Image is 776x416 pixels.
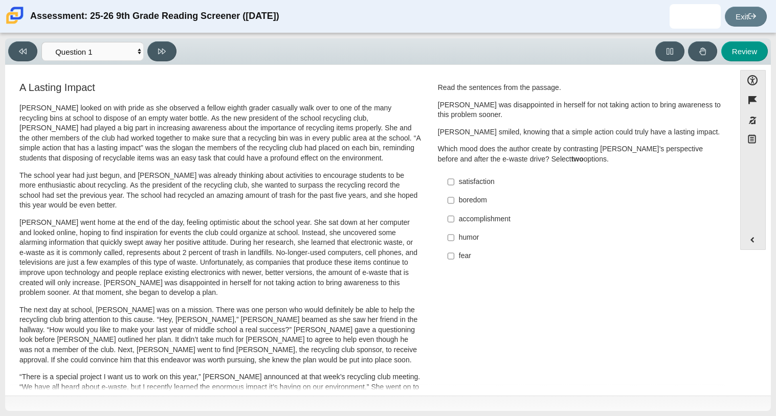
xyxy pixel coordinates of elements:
[438,127,722,137] p: [PERSON_NAME] smiled, knowing that a simple action could truly have a lasting impact.
[438,83,722,93] p: Read the sentences from the passage.
[438,100,722,120] p: [PERSON_NAME] was disappointed in herself for not taking action to bring awareness to this proble...
[19,305,421,365] p: The next day at school, [PERSON_NAME] was on a mission. There was one person who would definitely...
[459,195,717,205] div: boredom
[740,90,766,110] button: Flag item
[740,130,766,151] button: Notepad
[740,70,766,90] button: Open Accessibility Menu
[4,19,26,28] a: Carmen School of Science & Technology
[459,214,717,224] div: accomplishment
[19,171,421,211] p: The school year had just begun, and [PERSON_NAME] was already thinking about activities to encour...
[740,110,766,130] button: Toggle response masking
[19,103,421,164] p: [PERSON_NAME] looked on with pride as she observed a fellow eighth grader casually walk over to o...
[10,70,730,391] div: Assessment items
[459,177,717,187] div: satisfaction
[571,154,584,164] b: two
[30,4,279,29] div: Assessment: 25-26 9th Grade Reading Screener ([DATE])
[721,41,768,61] button: Review
[459,233,717,243] div: humor
[741,230,765,249] button: Expand menu. Displays the button labels.
[19,218,421,298] p: [PERSON_NAME] went home at the end of the day, feeling optimistic about the school year. She sat ...
[725,7,767,27] a: Exit
[19,82,421,93] h3: A Lasting Impact
[438,144,722,164] p: Which mood does the author create by contrasting [PERSON_NAME]’s perspective before and after the...
[687,8,703,25] img: zukira.jones.hPSaYa
[4,5,26,26] img: Carmen School of Science & Technology
[459,251,717,261] div: fear
[688,41,717,61] button: Raise Your Hand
